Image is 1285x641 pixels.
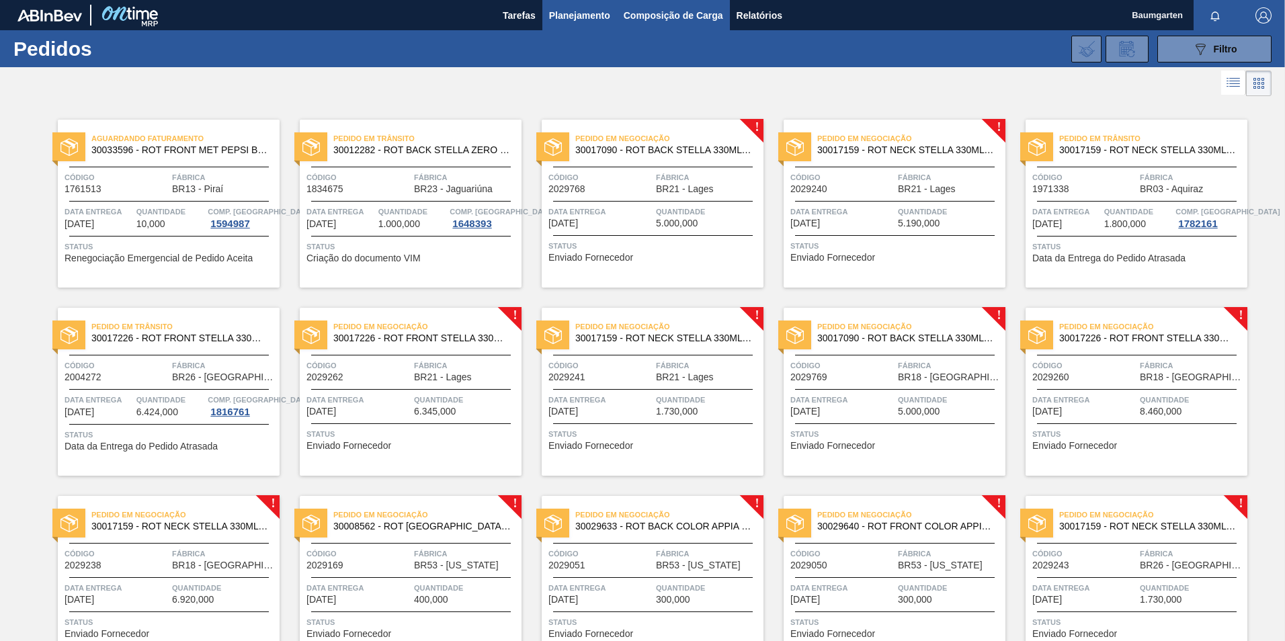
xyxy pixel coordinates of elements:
[65,547,169,560] span: Código
[414,407,456,417] span: 6.345,000
[790,372,827,382] span: 2029769
[1071,36,1102,62] div: Importar Negociações dos Pedidos
[414,581,518,595] span: Quantidade
[544,515,562,532] img: status
[548,218,578,228] span: 17/09/2025
[1059,145,1237,155] span: 30017159 - ROT NECK STELLA 330ML 429
[306,205,375,218] span: Data entrega
[306,427,518,441] span: Status
[656,171,760,184] span: Fábrica
[548,615,760,629] span: Status
[1106,36,1149,62] div: Solicitação de Revisão de Pedidos
[898,205,1002,218] span: Quantidade
[414,171,518,184] span: Fábrica
[786,515,804,532] img: status
[503,7,536,24] span: Tarefas
[1032,595,1062,605] span: 04/10/2025
[60,138,78,156] img: status
[333,508,522,521] span: Pedido em Negociação
[414,372,472,382] span: BR21 - Lages
[549,7,610,24] span: Planejamento
[656,581,760,595] span: Quantidade
[65,184,101,194] span: 1761513
[306,171,411,184] span: Código
[1214,44,1237,54] span: Filtro
[333,320,522,333] span: Pedido em Negociação
[1059,333,1237,343] span: 30017226 - ROT FRONT STELLA 330ML PM20 429
[208,393,312,407] span: Comp. Carga
[306,615,518,629] span: Status
[1157,36,1272,62] button: Filtro
[656,547,760,560] span: Fábrica
[656,372,714,382] span: BR21 - Lages
[817,508,1005,521] span: Pedido em Negociação
[136,219,165,229] span: 10,000
[817,333,995,343] span: 30017090 - ROT BACK STELLA 330ML 429
[280,120,522,288] a: statusPedido em Trânsito30012282 - ROT BACK STELLA ZERO 330ML EXP [GEOGRAPHIC_DATA]Código1834675F...
[1175,205,1280,218] span: Comp. Carga
[17,9,82,22] img: TNhmsLtSVTkK8tSr43FrP2fwEKptu5GPRR3wAAAABJRU5ErkJggg==
[898,581,1002,595] span: Quantidade
[548,205,653,218] span: Data entrega
[306,629,391,639] span: Enviado Fornecedor
[817,132,1005,145] span: Pedido em Negociação
[1005,308,1247,476] a: !statusPedido em Negociação30017226 - ROT FRONT STELLA 330ML PM20 429Código2029260FábricaBR18 - [...
[790,218,820,228] span: 18/09/2025
[306,441,391,451] span: Enviado Fornecedor
[306,359,411,372] span: Código
[575,320,763,333] span: Pedido em Negociação
[1140,372,1244,382] span: BR18 - Pernambuco
[450,205,518,229] a: Comp. [GEOGRAPHIC_DATA]1648393
[1255,7,1272,24] img: Logout
[333,145,511,155] span: 30012282 - ROT BACK STELLA ZERO 330ML EXP CHILE
[65,428,276,441] span: Status
[280,308,522,476] a: !statusPedido em Negociação30017226 - ROT FRONT STELLA 330ML PM20 429Código2029262FábricaBR21 - L...
[575,333,753,343] span: 30017159 - ROT NECK STELLA 330ML 429
[790,441,875,451] span: Enviado Fornecedor
[333,333,511,343] span: 30017226 - ROT FRONT STELLA 330ML PM20 429
[1194,6,1237,25] button: Notificações
[302,515,320,532] img: status
[60,327,78,344] img: status
[575,132,763,145] span: Pedido em Negociação
[1032,581,1136,595] span: Data entrega
[1059,320,1247,333] span: Pedido em Negociação
[450,205,554,218] span: Comp. Carga
[817,320,1005,333] span: Pedido em Negociação
[1032,184,1069,194] span: 1971338
[1221,71,1246,96] div: Visão em Lista
[790,595,820,605] span: 03/10/2025
[378,205,447,218] span: Quantidade
[790,547,895,560] span: Código
[790,184,827,194] span: 2029240
[65,595,94,605] span: 28/09/2025
[790,629,875,639] span: Enviado Fornecedor
[898,218,940,228] span: 5.190,000
[172,184,223,194] span: BR13 - Piraí
[522,308,763,476] a: !statusPedido em Negociação30017159 - ROT NECK STELLA 330ML 429Código2029241FábricaBR21 - LagesDa...
[817,521,995,531] span: 30029640 - ROT FRONT COLOR APPIA 600M NIV24
[1140,359,1244,372] span: Fábrica
[333,132,522,145] span: Pedido em Trânsito
[1140,595,1182,605] span: 1.730,000
[302,327,320,344] img: status
[333,521,511,531] span: 30008562 - ROT BOPP NECK COLORADO LINHA BASE 600 ML
[1104,205,1173,218] span: Quantidade
[65,372,101,382] span: 2004272
[65,219,94,229] span: 21/10/2024
[790,393,895,407] span: Data entrega
[172,560,276,570] span: BR18 - Pernambuco
[65,581,169,595] span: Data entrega
[136,393,205,407] span: Quantidade
[790,407,820,417] span: 25/09/2025
[172,547,276,560] span: Fábrica
[13,41,214,56] h1: Pedidos
[172,581,276,595] span: Quantidade
[898,359,1002,372] span: Fábrica
[91,508,280,521] span: Pedido em Negociação
[38,120,280,288] a: statusAguardando Faturamento30033596 - ROT FRONT MET PEPSI BLACK 300 RGBCódigo1761513FábricaBR13 ...
[548,560,585,570] span: 2029051
[1032,171,1136,184] span: Código
[1005,120,1247,288] a: statusPedido em Trânsito30017159 - ROT NECK STELLA 330ML 429Código1971338FábricaBR03 - AquirazDat...
[1032,427,1244,441] span: Status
